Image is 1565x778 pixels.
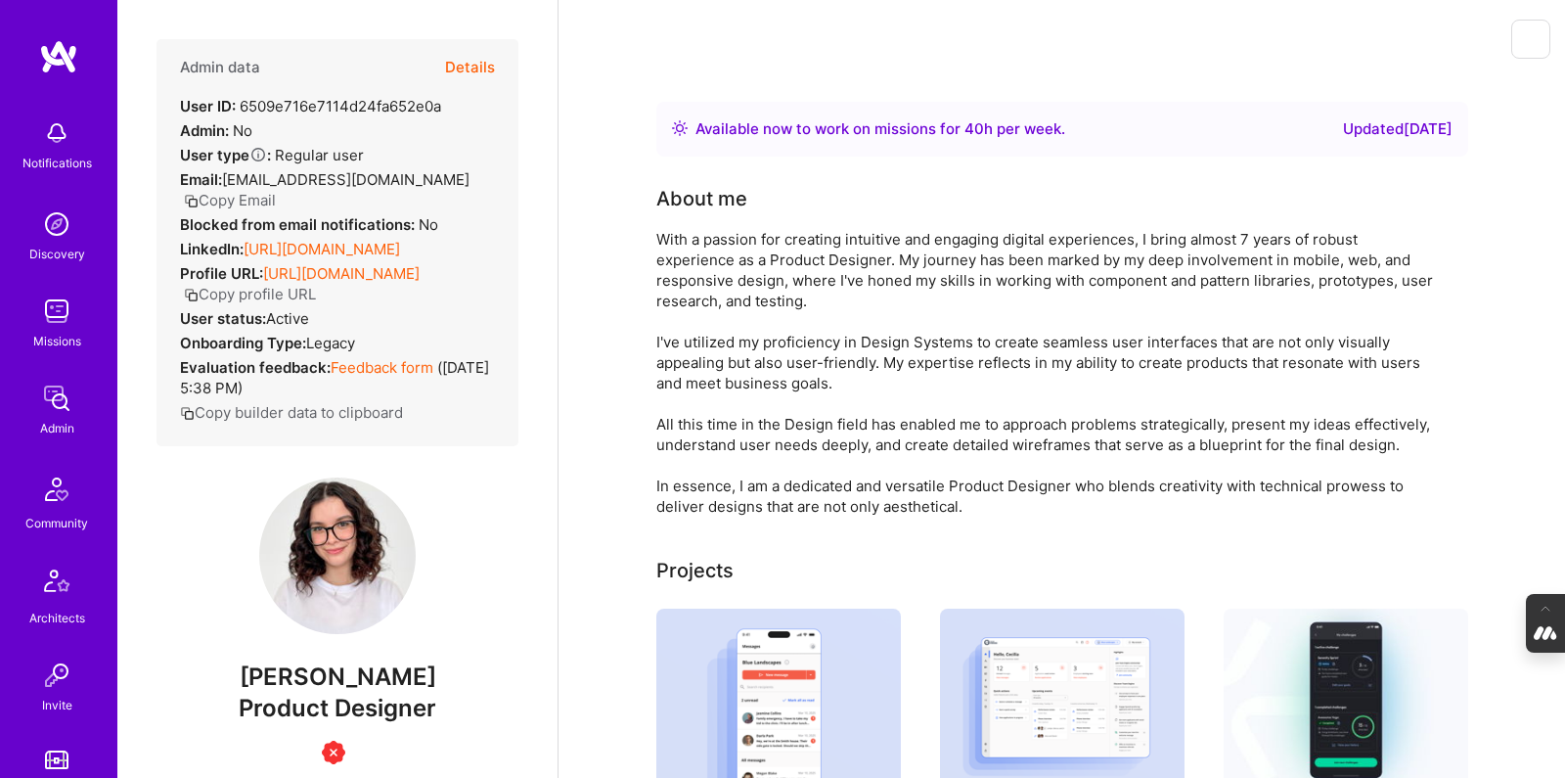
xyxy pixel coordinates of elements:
[37,114,76,153] img: bell
[180,264,263,283] strong: Profile URL:
[180,406,195,421] i: icon Copy
[249,146,267,163] i: Help
[695,117,1065,141] div: Available now to work on missions for h per week .
[306,334,355,352] span: legacy
[180,358,331,377] strong: Evaluation feedback:
[331,358,433,377] a: Feedback form
[180,334,306,352] strong: Onboarding Type:
[180,59,260,76] h4: Admin data
[33,466,80,513] img: Community
[184,284,316,304] button: Copy profile URL
[184,194,199,208] i: icon Copy
[239,694,436,722] span: Product Designer
[37,292,76,331] img: teamwork
[45,751,68,769] img: tokens
[222,170,469,189] span: [EMAIL_ADDRESS][DOMAIN_NAME]
[39,39,78,74] img: logo
[33,561,80,608] img: Architects
[263,264,420,283] a: [URL][DOMAIN_NAME]
[37,205,76,244] img: discovery
[29,244,85,264] div: Discovery
[656,184,747,213] div: About me
[180,214,438,235] div: No
[180,170,222,189] strong: Email:
[180,402,403,423] button: Copy builder data to clipboard
[266,309,309,328] span: Active
[33,331,81,351] div: Missions
[180,357,495,398] div: ( [DATE] 5:38 PM )
[259,478,416,634] img: User Avatar
[37,656,76,695] img: Invite
[180,145,364,165] div: Regular user
[42,695,72,715] div: Invite
[29,608,85,628] div: Architects
[180,215,419,234] strong: Blocked from email notifications:
[1343,117,1453,141] div: Updated [DATE]
[156,663,518,692] span: [PERSON_NAME]
[180,146,271,164] strong: User type :
[672,120,688,136] img: Availability
[656,556,734,585] div: Projects
[180,96,441,116] div: 6509e716e7114d24fa652e0a
[184,288,199,302] i: icon Copy
[445,39,495,96] button: Details
[184,190,276,210] button: Copy Email
[40,418,74,438] div: Admin
[25,513,88,533] div: Community
[180,240,244,258] strong: LinkedIn:
[656,229,1439,517] div: With a passion for creating intuitive and engaging digital experiences, I bring almost 7 years of...
[180,121,229,140] strong: Admin:
[964,119,984,138] span: 40
[180,97,236,115] strong: User ID:
[244,240,400,258] a: [URL][DOMAIN_NAME]
[180,309,266,328] strong: User status:
[37,379,76,418] img: admin teamwork
[22,153,92,173] div: Notifications
[180,120,252,141] div: No
[322,741,345,764] img: Unqualified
